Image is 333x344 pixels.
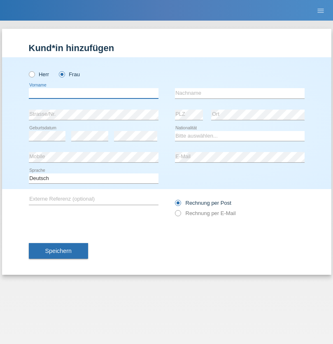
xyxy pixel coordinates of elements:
input: Herr [29,71,34,77]
label: Rechnung per Post [175,200,231,206]
h1: Kund*in hinzufügen [29,43,305,53]
input: Frau [59,71,64,77]
input: Rechnung per E-Mail [175,210,180,220]
button: Speichern [29,243,88,259]
label: Herr [29,71,49,77]
label: Rechnung per E-Mail [175,210,236,216]
span: Speichern [45,248,72,254]
i: menu [317,7,325,15]
input: Rechnung per Post [175,200,180,210]
label: Frau [59,71,80,77]
a: menu [312,8,329,13]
